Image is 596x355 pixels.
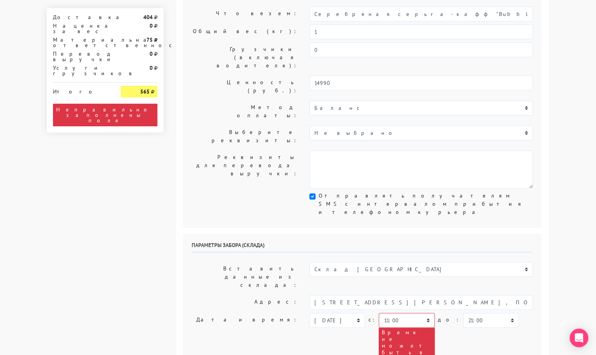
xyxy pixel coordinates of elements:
strong: 565 [140,88,150,95]
label: Метод оплаты: [186,101,303,122]
label: Ценность (руб.): [186,76,303,97]
label: Что везем: [186,7,303,21]
label: Выберите реквизиты: [186,125,303,147]
div: Услуги грузчиков [47,65,115,76]
label: Вставить данные из склада: [186,262,303,292]
strong: 0 [150,22,153,29]
strong: 0 [150,50,153,57]
strong: 0 [150,64,153,71]
h6: Параметры забора (склада) [192,242,533,253]
label: Реквизиты для перевода выручки: [186,150,303,189]
div: Материальная ответственность [47,37,115,48]
label: c: [368,313,376,327]
div: Неправильно заполнены поля [53,104,157,126]
div: Наценка за вес [47,23,115,34]
label: до: [438,313,460,327]
label: Грузчики (включая водителя): [186,42,303,72]
strong: 75 [146,36,153,43]
div: Доставка [47,14,115,20]
div: Перевод выручки [47,51,115,62]
label: Отправлять получателям SMS с интервалом прибытия и телефоном курьера [319,192,533,216]
div: Open Intercom Messenger [570,329,588,347]
div: Итого [53,86,109,94]
label: Адрес: [186,295,303,310]
label: Общий вес (кг): [186,25,303,39]
strong: 404 [143,14,153,21]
